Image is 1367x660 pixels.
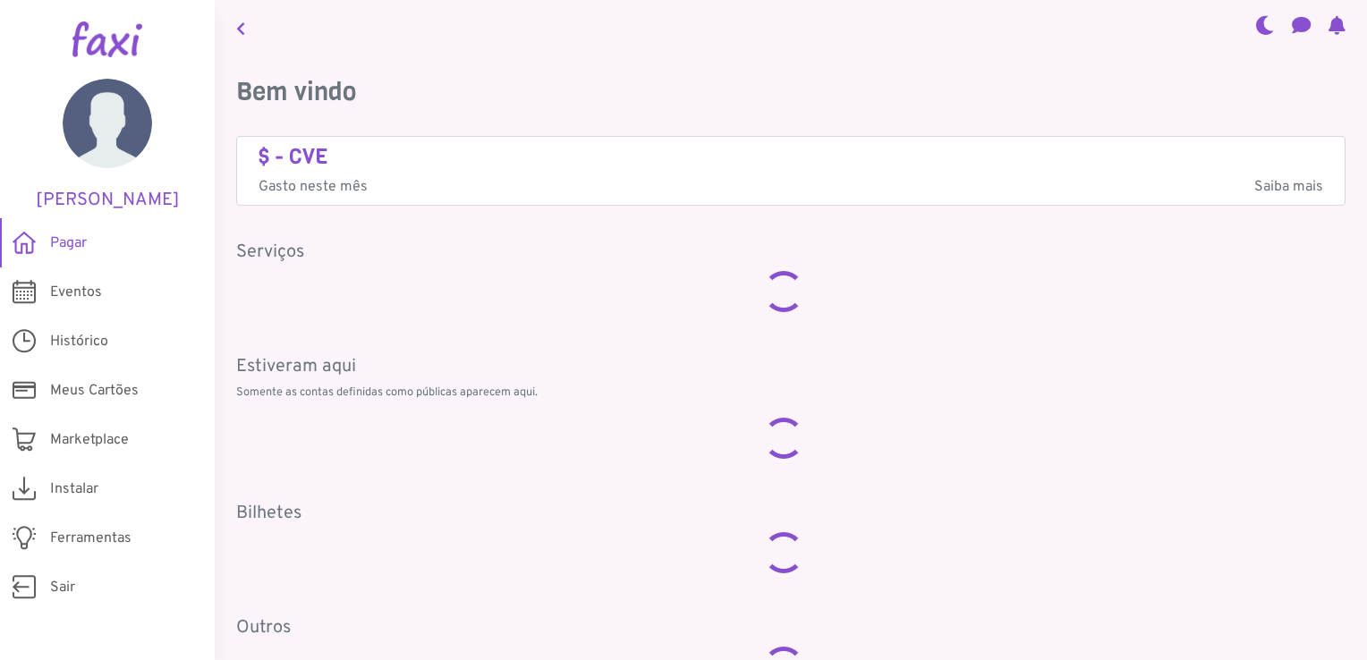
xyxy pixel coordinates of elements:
[50,478,98,500] span: Instalar
[50,282,102,303] span: Eventos
[236,77,1346,107] h3: Bem vindo
[27,190,188,211] h5: [PERSON_NAME]
[50,233,87,254] span: Pagar
[259,144,1323,170] h4: $ - CVE
[50,429,129,451] span: Marketplace
[50,577,75,598] span: Sair
[50,528,132,549] span: Ferramentas
[50,331,108,352] span: Histórico
[236,241,1346,263] h5: Serviços
[27,79,188,211] a: [PERSON_NAME]
[236,503,1346,524] h5: Bilhetes
[1254,176,1323,198] span: Saiba mais
[259,176,1323,198] p: Gasto neste mês
[236,385,1346,402] p: Somente as contas definidas como públicas aparecem aqui.
[50,380,139,402] span: Meus Cartões
[259,144,1323,199] a: $ - CVE Gasto neste mêsSaiba mais
[236,617,1346,639] h5: Outros
[236,356,1346,377] h5: Estiveram aqui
